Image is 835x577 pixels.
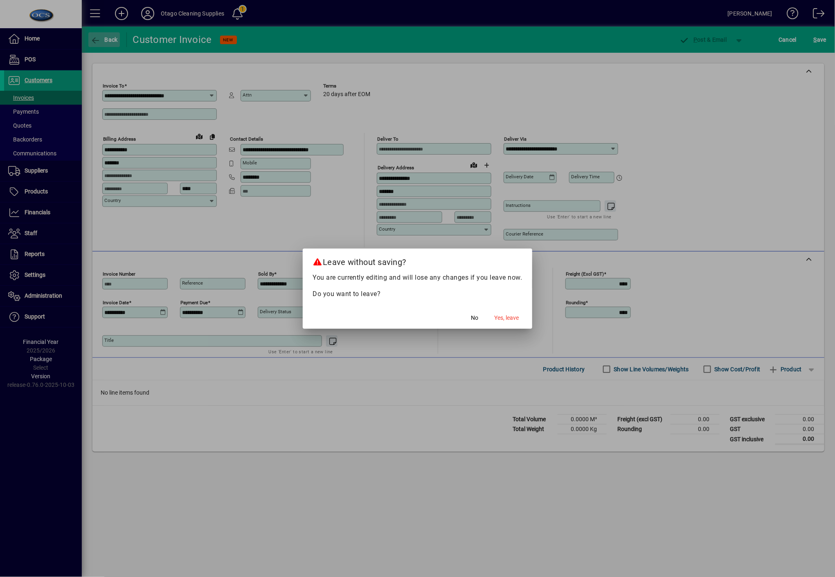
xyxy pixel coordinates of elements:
button: No [462,311,488,326]
button: Yes, leave [491,311,522,326]
span: Yes, leave [495,314,519,322]
p: You are currently editing and will lose any changes if you leave now. [313,273,522,283]
span: No [471,314,479,322]
h2: Leave without saving? [303,249,532,272]
p: Do you want to leave? [313,289,522,299]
